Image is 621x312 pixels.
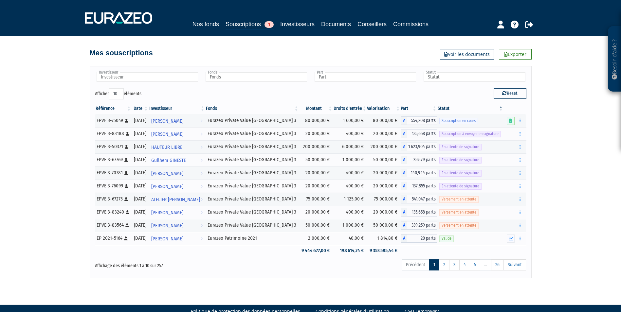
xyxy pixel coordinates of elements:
i: [Français] Personne physique [126,132,129,136]
span: [PERSON_NAME] [151,220,183,232]
i: [Français] Personne physique [124,197,128,201]
a: [PERSON_NAME] [149,180,205,193]
td: 1 000,00 € [333,153,367,166]
i: Voir l'investisseur [200,233,203,245]
td: 400,00 € [333,206,367,219]
th: Droits d'entrée: activer pour trier la colonne par ordre croissant [333,103,367,114]
div: A - Eurazeo Private Value Europe 3 [401,130,437,138]
i: Voir l'investisseur [200,220,203,232]
span: Guilhem GINESTE [151,154,186,166]
th: Montant: activer pour trier la colonne par ordre croissant [299,103,333,114]
div: [DATE] [134,182,146,189]
a: [PERSON_NAME] [149,219,205,232]
span: [PERSON_NAME] [151,207,183,219]
span: 140,944 parts [407,169,437,177]
div: [DATE] [134,143,146,150]
i: [Français] Personne physique [125,119,128,123]
span: 541,047 parts [407,195,437,203]
td: 50 000,00 € [367,219,400,232]
i: Voir l'investisseur [200,115,203,127]
a: 3 [449,259,460,270]
td: 20 000,00 € [299,127,333,140]
div: Eurazeo Private Value [GEOGRAPHIC_DATA] 3 [208,209,297,216]
td: 9 444 677,00 € [299,245,333,256]
a: Souscriptions1 [226,20,274,30]
td: 9 353 585,44 € [367,245,400,256]
td: 1 814,80 € [367,232,400,245]
td: 20 000,00 € [367,127,400,140]
span: 339,259 parts [407,221,437,230]
img: 1732889491-logotype_eurazeo_blanc_rvb.png [85,12,152,24]
i: [Français] Personne physique [125,184,128,188]
td: 20 000,00 € [367,180,400,193]
div: EPVE 3-67769 [97,156,130,163]
span: A [401,234,407,243]
div: A - Eurazeo Patrimoine 2021 [401,234,437,243]
span: 137,855 parts [407,182,437,190]
td: 80 000,00 € [367,114,400,127]
span: HAUTEUR LIBRE [151,141,182,153]
div: [DATE] [134,130,146,137]
td: 20 000,00 € [299,206,333,219]
i: [Français] Personne physique [126,210,129,214]
div: EPVE 3-83240 [97,209,130,216]
td: 6 000,00 € [333,140,367,153]
span: 359,79 parts [407,156,437,164]
div: A - Eurazeo Private Value Europe 3 [401,156,437,164]
div: A - Eurazeo Private Value Europe 3 [401,169,437,177]
span: [PERSON_NAME] [151,167,183,180]
label: Afficher éléments [95,88,141,99]
span: En attente de signature [439,157,482,163]
span: 554,208 parts [407,116,437,125]
td: 200 000,00 € [367,140,400,153]
a: Exporter [499,49,532,60]
span: 1 [265,21,274,28]
th: Référence : activer pour trier la colonne par ordre croissant [95,103,132,114]
span: ATELIER [PERSON_NAME] [151,194,200,206]
div: EPVE 3-75049 [97,117,130,124]
div: Eurazeo Private Value [GEOGRAPHIC_DATA] 3 [208,196,297,202]
td: 198 614,74 € [333,245,367,256]
div: Eurazeo Private Value [GEOGRAPHIC_DATA] 3 [208,156,297,163]
span: Versement en attente [439,196,479,202]
div: Eurazeo Private Value [GEOGRAPHIC_DATA] 3 [208,222,297,229]
span: En attente de signature [439,144,482,150]
td: 20 000,00 € [299,166,333,180]
div: Affichage des éléments 1 à 10 sur 257 [95,259,269,269]
a: Guilhem GINESTE [149,153,205,166]
span: A [401,182,407,190]
span: Souscription à envoyer en signature [439,131,501,137]
div: A - Eurazeo Private Value Europe 3 [401,182,437,190]
a: Conseillers [357,20,387,29]
span: En attente de signature [439,170,482,176]
td: 50 000,00 € [299,153,333,166]
span: A [401,221,407,230]
a: 4 [459,259,470,270]
div: [DATE] [134,156,146,163]
th: Part: activer pour trier la colonne par ordre croissant [401,103,437,114]
div: [DATE] [134,209,146,216]
i: [Français] Personne physique [124,171,128,175]
span: [PERSON_NAME] [151,128,183,140]
div: Eurazeo Private Value [GEOGRAPHIC_DATA] 3 [208,182,297,189]
a: 26 [491,259,504,270]
td: 50 000,00 € [299,219,333,232]
a: [PERSON_NAME] [149,206,205,219]
i: Voir l'investisseur [200,141,203,153]
div: [DATE] [134,235,146,242]
span: A [401,195,407,203]
a: [PERSON_NAME] [149,232,205,245]
div: EP 2021-5164 [97,235,130,242]
span: A [401,156,407,164]
a: ATELIER [PERSON_NAME] [149,193,205,206]
th: Fonds: activer pour trier la colonne par ordre croissant [205,103,299,114]
span: A [401,169,407,177]
select: Afficheréléments [109,88,124,99]
div: EPVE 3-76099 [97,182,130,189]
td: 20 000,00 € [299,180,333,193]
th: Statut : activer pour trier la colonne par ordre d&eacute;croissant [437,103,503,114]
span: Valide [439,235,454,242]
span: 135,658 parts [407,130,437,138]
i: [Français] Personne physique [125,145,128,149]
a: Nos fonds [192,20,219,29]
